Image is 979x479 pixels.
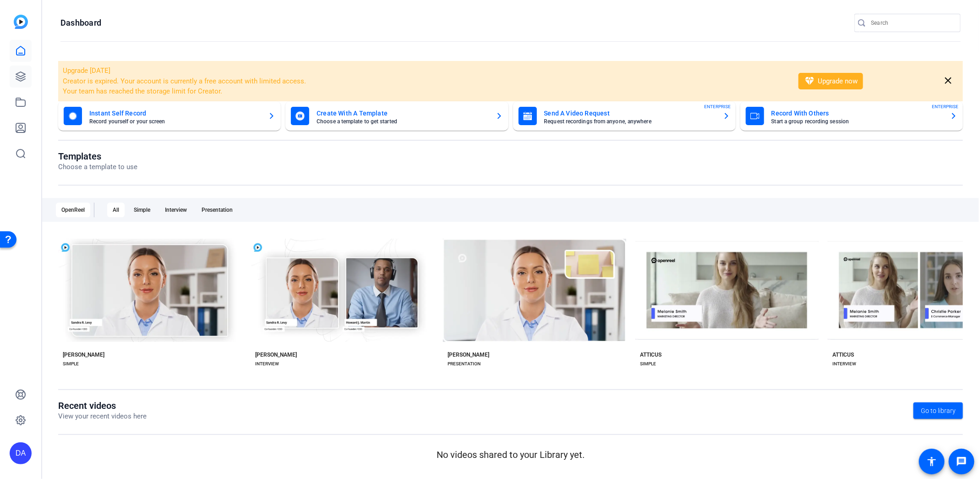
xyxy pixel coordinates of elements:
button: Create With A TemplateChoose a template to get started [285,101,508,131]
span: Go to library [921,406,956,416]
div: SIMPLE [640,360,656,368]
div: Presentation [196,203,238,217]
h1: Templates [58,151,137,162]
mat-icon: close [942,75,954,87]
span: ENTERPRISE [932,103,958,110]
p: View your recent videos here [58,411,147,422]
div: Simple [128,203,156,217]
mat-icon: diamond [804,76,815,87]
input: Search [871,17,953,28]
div: [PERSON_NAME] [63,351,104,358]
img: blue-gradient.svg [14,15,28,29]
div: OpenReel [56,203,90,217]
li: Creator is expired. Your account is currently a free account with limited access. [63,76,787,87]
span: ENTERPRISE [705,103,731,110]
h1: Dashboard [60,17,101,28]
div: INTERVIEW [255,360,279,368]
mat-card-subtitle: Choose a template to get started [317,119,488,124]
mat-icon: message [956,456,967,467]
li: Your team has reached the storage limit for Creator. [63,86,787,97]
button: Upgrade now [799,73,863,89]
mat-card-title: Instant Self Record [89,108,261,119]
div: [PERSON_NAME] [448,351,489,358]
div: Interview [159,203,192,217]
mat-card-subtitle: Record yourself or your screen [89,119,261,124]
mat-card-title: Create With A Template [317,108,488,119]
button: Send A Video RequestRequest recordings from anyone, anywhereENTERPRISE [513,101,736,131]
mat-icon: accessibility [926,456,937,467]
div: DA [10,442,32,464]
mat-card-subtitle: Request recordings from anyone, anywhere [544,119,716,124]
p: No videos shared to your Library yet. [58,448,963,462]
button: Instant Self RecordRecord yourself or your screen [58,101,281,131]
span: Upgrade [DATE] [63,66,110,75]
mat-card-title: Record With Others [771,108,943,119]
h1: Recent videos [58,400,147,411]
button: Record With OthersStart a group recording sessionENTERPRISE [740,101,963,131]
mat-card-subtitle: Start a group recording session [771,119,943,124]
div: All [107,203,125,217]
a: Go to library [913,402,963,419]
div: [PERSON_NAME] [255,351,297,358]
div: ATTICUS [640,351,662,358]
p: Choose a template to use [58,162,137,172]
div: PRESENTATION [448,360,481,368]
mat-card-title: Send A Video Request [544,108,716,119]
div: ATTICUS [832,351,854,358]
div: INTERVIEW [832,360,856,368]
div: SIMPLE [63,360,79,368]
